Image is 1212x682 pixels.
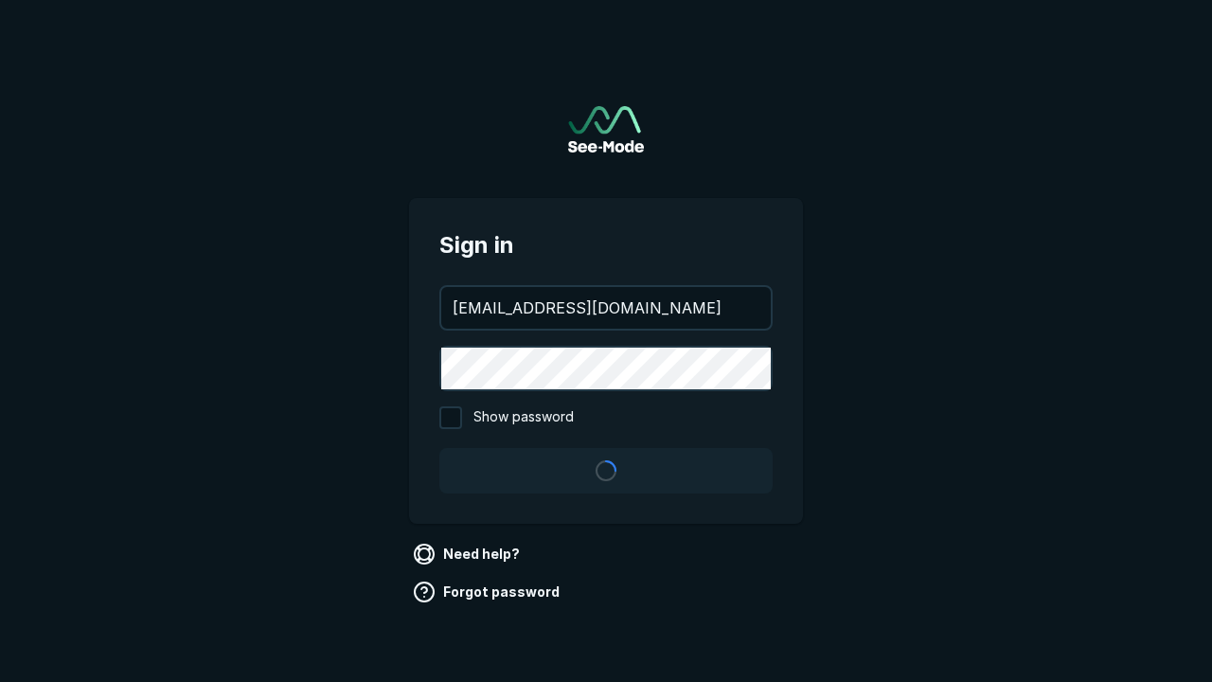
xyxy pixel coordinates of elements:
span: Sign in [439,228,773,262]
img: See-Mode Logo [568,106,644,153]
a: Forgot password [409,577,567,607]
input: your@email.com [441,287,771,329]
a: Go to sign in [568,106,644,153]
a: Need help? [409,539,527,569]
span: Show password [473,406,574,429]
